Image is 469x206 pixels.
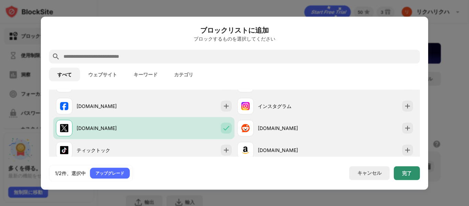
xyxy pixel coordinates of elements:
img: favicons [241,146,250,154]
font: アップグレード [95,170,124,175]
button: カテゴリ [166,67,202,81]
font: キーワード [134,72,158,77]
img: search.svg [52,52,60,61]
img: favicons [60,146,68,154]
font: 1/2件、選択中 [55,170,86,176]
img: favicons [241,124,250,132]
font: すべて [57,72,72,77]
button: ウェブサイト [80,67,125,81]
font: [DOMAIN_NAME] [258,125,298,131]
img: favicons [60,102,68,110]
img: favicons [241,102,250,110]
button: すべて [49,67,80,81]
font: [DOMAIN_NAME] [77,125,117,131]
font: [DOMAIN_NAME] [77,103,117,109]
font: ティックトック [77,147,110,153]
font: ウェブサイト [88,72,117,77]
img: favicons [60,124,68,132]
font: ブロックするものを選択してください [194,35,275,41]
font: ブロックリストに追加 [200,26,269,34]
button: キーワード [125,67,166,81]
font: カテゴリ [174,72,193,77]
font: インスタグラム [258,103,291,109]
font: [DOMAIN_NAME] [258,147,298,153]
font: 完了 [402,170,412,176]
font: キャンセル [357,170,381,176]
